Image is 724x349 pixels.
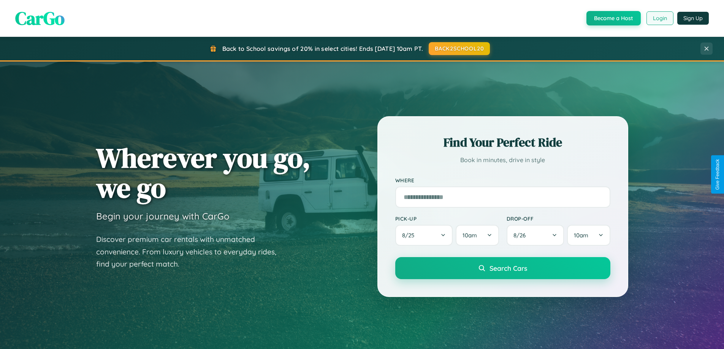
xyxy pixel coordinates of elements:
label: Where [395,177,610,183]
div: Give Feedback [715,159,720,190]
span: 10am [463,232,477,239]
p: Discover premium car rentals with unmatched convenience. From luxury vehicles to everyday rides, ... [96,233,286,270]
span: Search Cars [490,264,527,272]
button: Login [646,11,673,25]
span: 8 / 25 [402,232,418,239]
span: 8 / 26 [513,232,529,239]
span: Back to School savings of 20% in select cities! Ends [DATE] 10am PT. [222,45,423,52]
button: 10am [567,225,610,246]
p: Book in minutes, drive in style [395,155,610,166]
button: Search Cars [395,257,610,279]
h1: Wherever you go, we go [96,143,311,203]
span: 10am [574,232,588,239]
h3: Begin your journey with CarGo [96,210,230,222]
h2: Find Your Perfect Ride [395,134,610,151]
button: Sign Up [677,12,709,25]
label: Drop-off [507,215,610,222]
button: 8/26 [507,225,564,246]
button: 8/25 [395,225,453,246]
button: BACK2SCHOOL20 [429,42,490,55]
label: Pick-up [395,215,499,222]
button: 10am [456,225,499,246]
button: Become a Host [586,11,641,25]
span: CarGo [15,6,65,31]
